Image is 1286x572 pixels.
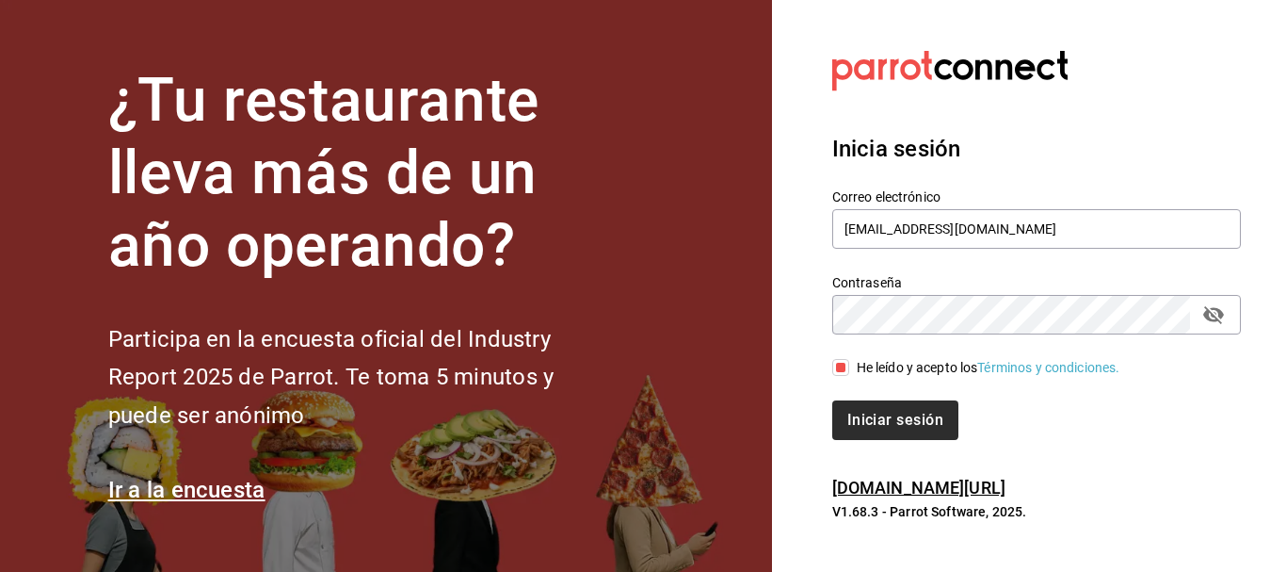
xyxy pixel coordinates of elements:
[832,132,1241,166] h3: Inicia sesión
[108,320,617,435] h2: Participa en la encuesta oficial del Industry Report 2025 de Parrot. Te toma 5 minutos y puede se...
[832,190,1241,204] label: Correo electrónico
[832,400,958,440] button: Iniciar sesión
[977,360,1119,375] a: Términos y condiciones.
[832,502,1241,521] p: V1.68.3 - Parrot Software, 2025.
[832,276,1241,289] label: Contraseña
[108,65,617,282] h1: ¿Tu restaurante lleva más de un año operando?
[108,477,265,503] a: Ir a la encuesta
[832,209,1241,249] input: Ingresa tu correo electrónico
[857,358,1120,378] div: He leído y acepto los
[832,478,1005,498] a: [DOMAIN_NAME][URL]
[1198,299,1230,331] button: passwordField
